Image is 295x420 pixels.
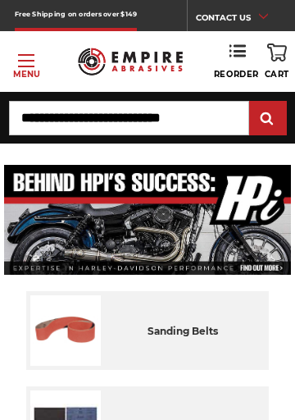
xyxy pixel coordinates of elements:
input: Submit [252,103,284,135]
img: Sanding Belts [30,295,101,366]
img: Banner for an interview featuring Horsepower Inc who makes Harley performance upgrades featured o... [4,165,292,275]
span: Cart [265,69,289,80]
a: Cart [265,43,289,80]
span: Toggle menu [18,60,34,62]
div: sanding belts [101,295,265,366]
img: Empire Abrasives [78,41,183,82]
p: Menu [13,68,40,80]
a: CONTACT US [196,8,280,31]
span: Reorder [214,69,259,80]
a: Reorder [214,43,259,80]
